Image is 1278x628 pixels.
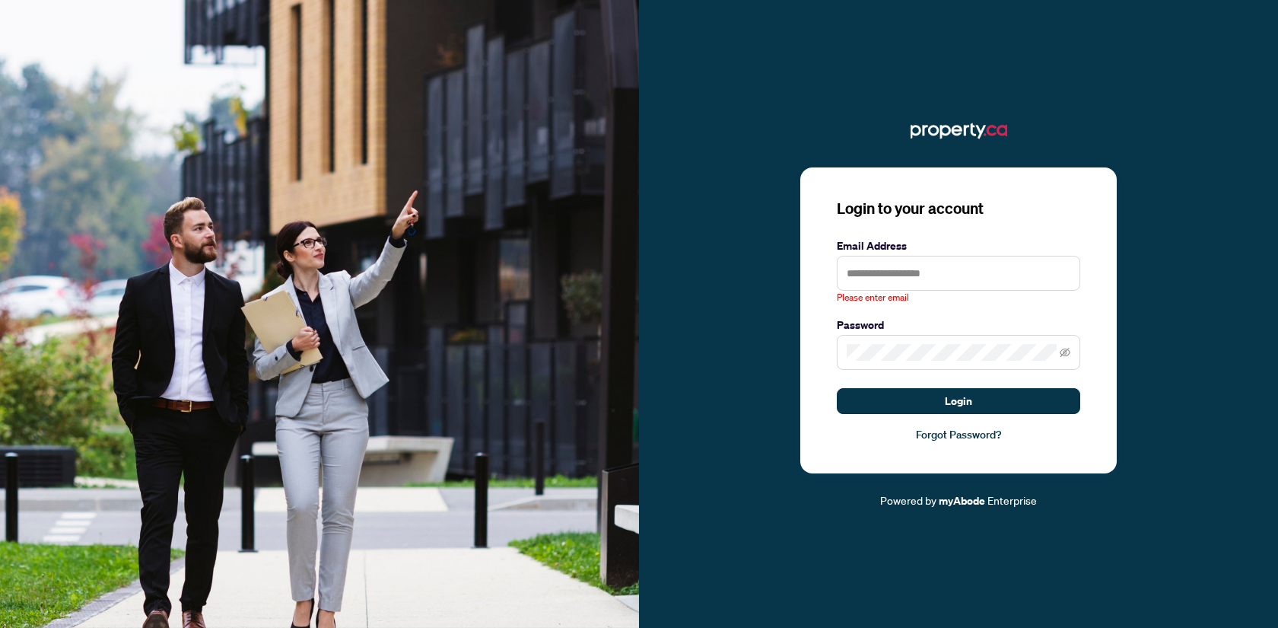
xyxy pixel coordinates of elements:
[945,389,972,413] span: Login
[837,198,1080,219] h3: Login to your account
[837,317,1080,333] label: Password
[911,119,1007,143] img: ma-logo
[837,291,909,305] span: Please enter email
[1060,347,1070,358] span: eye-invisible
[837,388,1080,414] button: Login
[880,493,936,507] span: Powered by
[837,237,1080,254] label: Email Address
[987,493,1037,507] span: Enterprise
[939,493,985,509] a: myAbode
[837,426,1080,443] a: Forgot Password?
